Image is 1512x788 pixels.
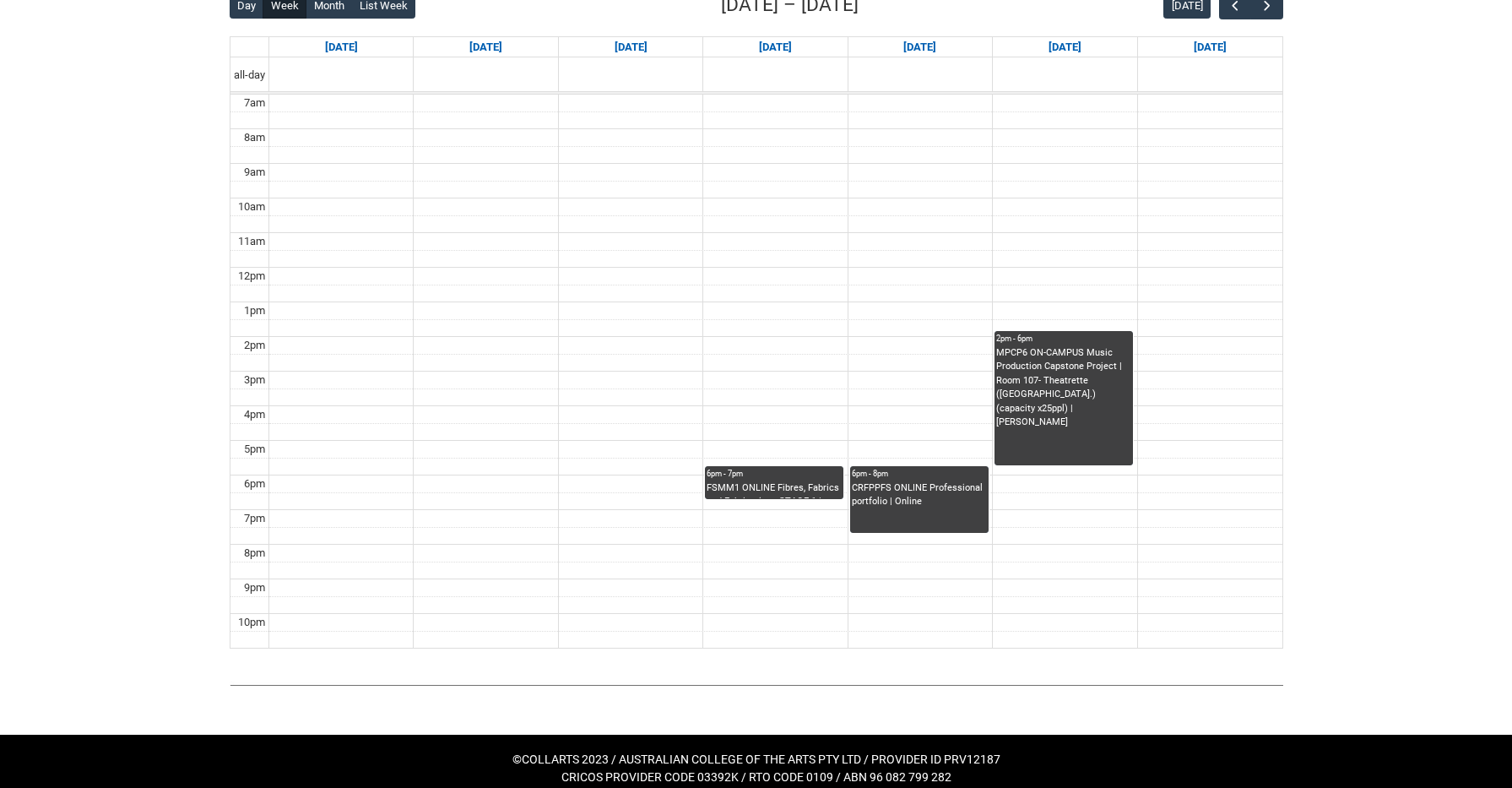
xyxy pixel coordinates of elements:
[235,268,268,285] div: 12pm
[235,614,268,631] div: 10pm
[996,346,1131,430] div: MPCP6 ON-CAMPUS Music Production Capstone Project | Room 107- Theatrette ([GEOGRAPHIC_DATA].) (ca...
[241,579,268,596] div: 9pm
[241,406,268,423] div: 4pm
[707,481,842,499] div: FSMM1 ONLINE Fibres, Fabrics and Fabrications STAGE 1 | Online | [PERSON_NAME]
[466,37,506,57] a: Go to September 15, 2025
[996,333,1131,345] div: 2pm - 6pm
[1190,37,1230,57] a: Go to September 20, 2025
[241,372,268,389] div: 3pm
[241,95,268,111] div: 7am
[235,198,268,215] div: 10am
[241,302,268,319] div: 1pm
[241,441,268,458] div: 5pm
[241,164,268,181] div: 9am
[900,37,940,57] a: Go to September 18, 2025
[241,476,268,492] div: 6pm
[230,67,268,84] span: all-day
[1045,37,1085,57] a: Go to September 19, 2025
[241,337,268,354] div: 2pm
[707,468,842,480] div: 6pm - 7pm
[322,37,361,57] a: Go to September 14, 2025
[241,510,268,527] div: 7pm
[852,468,987,480] div: 6pm - 8pm
[235,233,268,250] div: 11am
[756,37,795,57] a: Go to September 17, 2025
[230,676,1283,693] img: REDU_GREY_LINE
[852,481,987,509] div: CRFPPFS ONLINE Professional portfolio | Online
[611,37,651,57] a: Go to September 16, 2025
[241,129,268,146] div: 8am
[241,545,268,562] div: 8pm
